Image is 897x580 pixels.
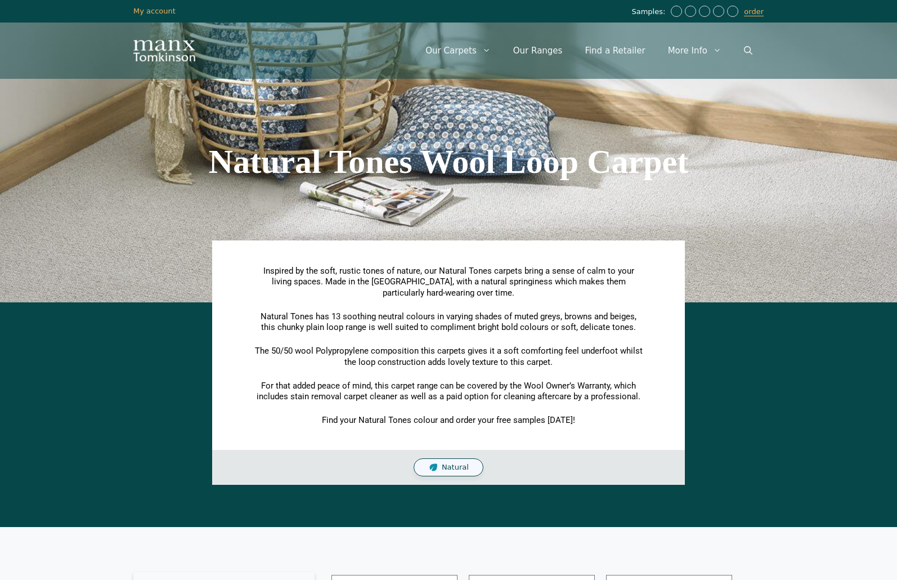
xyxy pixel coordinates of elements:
img: Manx Tomkinson [133,40,195,61]
p: For that added peace of mind, this carpet range can be covered by the Wool Owner’s Warranty, whic... [254,381,643,403]
a: Our Ranges [502,34,574,68]
a: My account [133,7,176,15]
a: Find a Retailer [573,34,656,68]
a: order [744,7,764,16]
p: The 50/50 wool Polypropylene composition this carpets gives it a soft comforting feel underfoot w... [254,346,643,368]
h1: Natural Tones Wool Loop Carpet [133,145,764,179]
nav: Primary [414,34,764,68]
span: Natural [442,463,469,472]
p: Find your Natural Tones colour and order your free samples [DATE]! [254,415,643,426]
span: Natural Tones has 13 soothing neutral colours in varying shades of muted greys, browns and beiges... [261,311,636,333]
span: Samples: [631,7,668,17]
span: Inspired by the soft, rustic tones of nature, our Natural Tones carpets bring a sense of calm to ... [263,266,634,298]
a: More Info [657,34,733,68]
a: Our Carpets [414,34,502,68]
a: Open Search Bar [733,34,764,68]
